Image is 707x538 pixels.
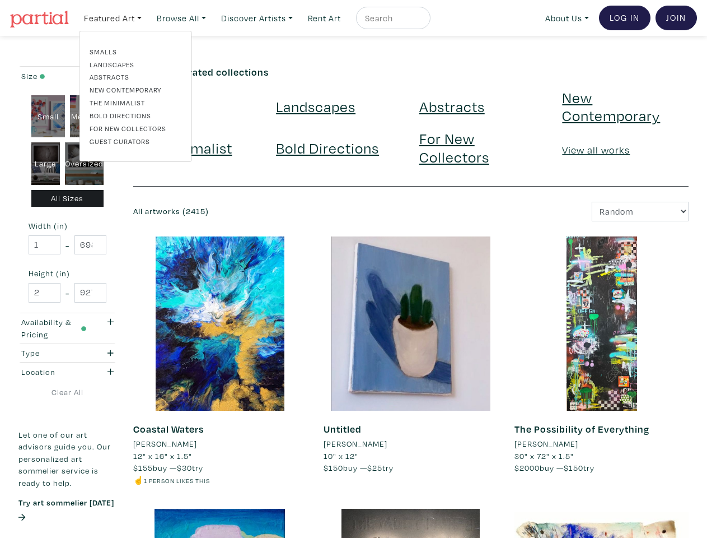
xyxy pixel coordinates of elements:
li: [PERSON_NAME] [133,438,197,450]
h6: All artworks (2415) [133,207,402,216]
span: - [65,238,69,253]
span: buy — try [514,462,594,473]
a: For New Collectors [419,128,489,166]
a: [PERSON_NAME] [514,438,689,450]
span: 10" x 12" [324,451,358,461]
small: Width (in) [29,222,106,230]
span: - [65,285,69,300]
span: $2000 [514,462,540,473]
a: Landscapes [276,96,355,116]
span: 12" x 16" x 1.5" [133,451,192,461]
div: Medium [70,95,104,138]
a: Clear All [18,386,116,398]
a: Discover Artists [216,7,298,30]
a: Try art sommelier [DATE] [18,497,114,523]
div: Small [31,95,65,138]
h6: Discover curated collections [133,66,689,78]
a: For New Collectors [90,123,181,133]
a: Bold Directions [276,138,379,157]
a: The Minimalist [90,98,181,108]
a: Bold Directions [90,110,181,120]
span: $150 [324,462,343,473]
a: Guest Curators [90,136,181,146]
li: [PERSON_NAME] [514,438,578,450]
span: $150 [564,462,583,473]
a: Join [656,6,697,30]
p: Let one of our art advisors guide you. Our personalized art sommelier service is ready to help. [18,429,116,489]
div: Location [21,366,87,378]
a: Abstracts [90,72,181,82]
button: Size [18,67,116,85]
div: Type [21,347,87,359]
li: ☝️ [133,474,307,486]
button: Location [18,363,116,381]
a: The Possibility of Everything [514,423,649,435]
a: View all works [562,143,630,156]
a: [PERSON_NAME] [133,438,307,450]
a: [PERSON_NAME] [324,438,498,450]
a: About Us [540,7,594,30]
a: Untitled [324,423,362,435]
li: [PERSON_NAME] [324,438,387,450]
span: $30 [177,462,192,473]
div: Featured Art [79,31,192,162]
a: Featured Art [79,7,147,30]
a: Coastal Waters [133,423,204,435]
a: Browse All [152,7,211,30]
input: Search [364,11,420,25]
div: Size [21,70,87,82]
a: Smalls [90,47,181,57]
button: Availability & Pricing [18,313,116,344]
span: $155 [133,462,153,473]
a: New Contemporary [562,87,660,125]
div: Large [31,142,60,185]
button: Type [18,344,116,363]
span: 30" x 72" x 1.5" [514,451,574,461]
span: buy — try [133,462,203,473]
small: 1 person likes this [144,476,210,485]
a: New Contemporary [90,85,181,95]
a: Rent Art [303,7,346,30]
a: Abstracts [419,96,485,116]
a: Landscapes [90,59,181,69]
div: Oversized [65,142,104,185]
div: Availability & Pricing [21,316,87,340]
span: $25 [367,462,382,473]
small: Height (in) [29,270,106,277]
div: All Sizes [31,190,104,207]
span: buy — try [324,462,394,473]
a: Log In [599,6,650,30]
